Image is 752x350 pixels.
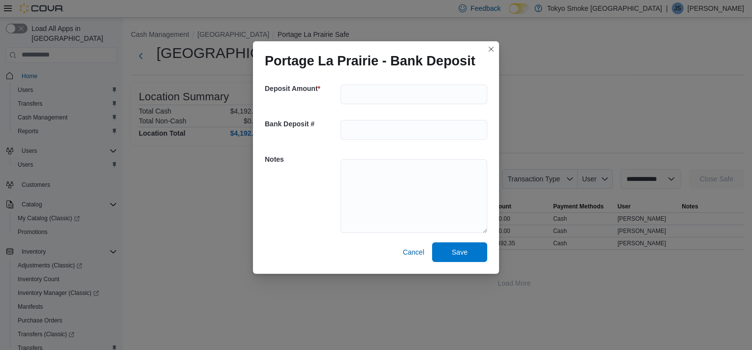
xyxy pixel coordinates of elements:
button: Closes this modal window [485,43,497,55]
button: Cancel [399,242,428,262]
h5: Bank Deposit # [265,114,339,134]
h1: Portage La Prairie - Bank Deposit [265,53,475,69]
span: Save [452,247,468,257]
h5: Notes [265,149,339,169]
span: Cancel [403,247,424,257]
h5: Deposit Amount [265,79,339,98]
button: Save [432,242,487,262]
